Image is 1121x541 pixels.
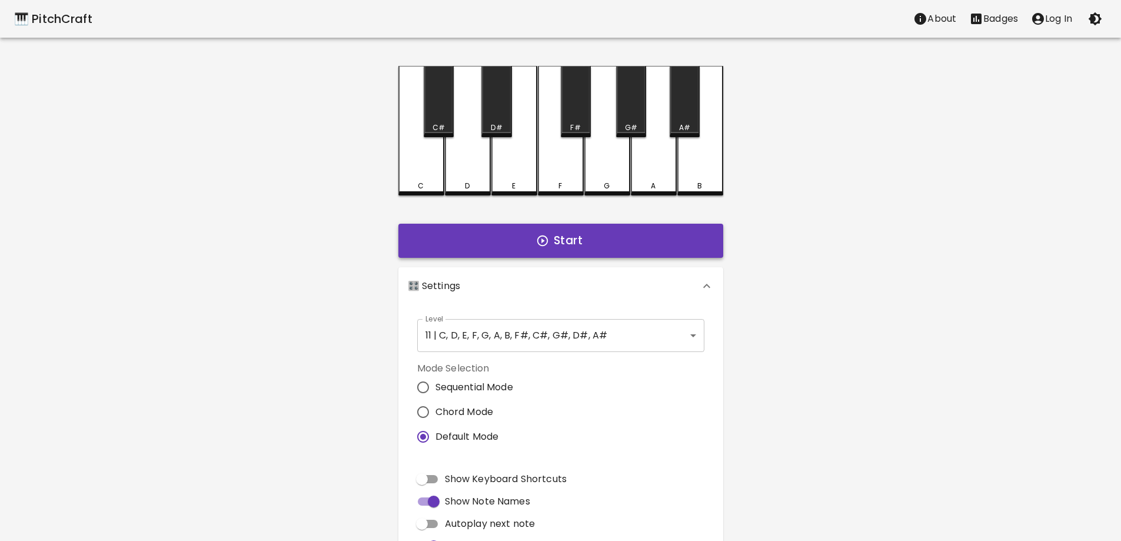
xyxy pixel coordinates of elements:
[435,380,513,394] span: Sequential Mode
[512,181,515,191] div: E
[558,181,562,191] div: F
[435,405,494,419] span: Chord Mode
[417,361,523,375] label: Mode Selection
[435,430,499,444] span: Default Mode
[963,7,1024,31] button: Stats
[425,314,444,324] label: Level
[604,181,610,191] div: G
[398,267,723,305] div: 🎛️ Settings
[625,122,637,133] div: G#
[417,319,704,352] div: 11 | C, D, E, F, G, A, B, F#, C#, G#, D#, A#
[445,517,535,531] span: Autoplay next note
[983,12,1018,26] p: Badges
[465,181,470,191] div: D
[697,181,702,191] div: B
[433,122,445,133] div: C#
[927,12,956,26] p: About
[679,122,690,133] div: A#
[418,181,424,191] div: C
[398,224,723,258] button: Start
[651,181,656,191] div: A
[445,472,567,486] span: Show Keyboard Shortcuts
[491,122,502,133] div: D#
[570,122,580,133] div: F#
[445,494,530,509] span: Show Note Names
[408,279,461,293] p: 🎛️ Settings
[907,7,963,31] button: About
[1045,12,1072,26] p: Log In
[1024,7,1079,31] button: account of current user
[14,9,92,28] a: 🎹 PitchCraft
